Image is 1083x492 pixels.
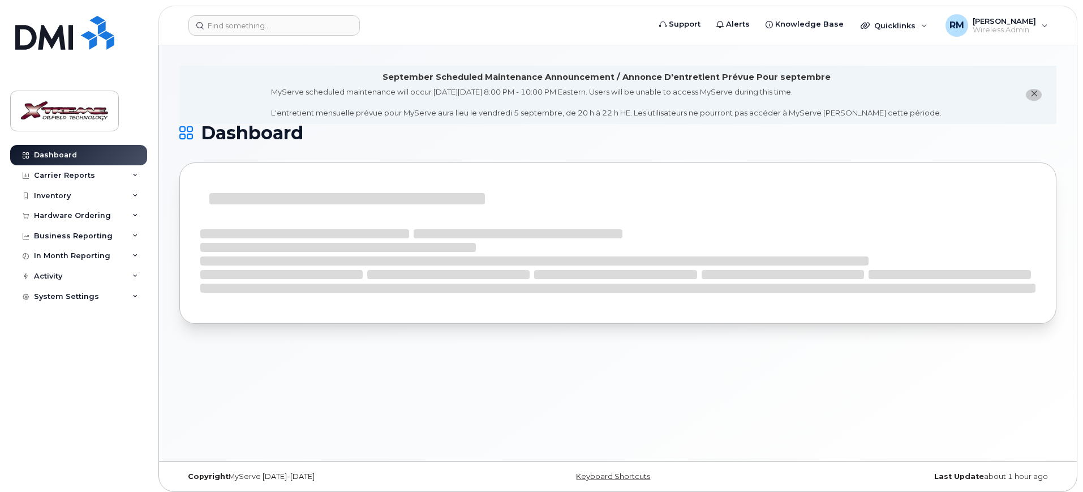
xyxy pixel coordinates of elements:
span: Dashboard [201,125,303,142]
button: close notification [1026,89,1042,101]
div: MyServe scheduled maintenance will occur [DATE][DATE] 8:00 PM - 10:00 PM Eastern. Users will be u... [271,87,942,118]
a: Keyboard Shortcuts [576,472,650,481]
strong: Last Update [934,472,984,481]
div: September Scheduled Maintenance Announcement / Annonce D'entretient Prévue Pour septembre [383,71,831,83]
div: MyServe [DATE]–[DATE] [179,472,472,481]
strong: Copyright [188,472,229,481]
div: about 1 hour ago [764,472,1056,481]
